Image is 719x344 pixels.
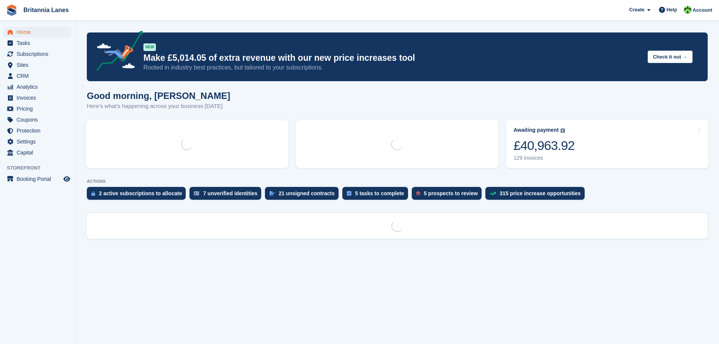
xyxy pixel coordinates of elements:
[17,71,62,81] span: CRM
[4,82,71,92] a: menu
[17,27,62,37] span: Home
[4,114,71,125] a: menu
[194,191,199,196] img: verify_identity-adf6edd0f0f0b5bbfe63781bf79b02c33cf7c696d77639b501bdc392416b5a36.svg
[514,127,559,133] div: Awaiting payment
[20,4,72,16] a: Britannia Lanes
[87,102,230,111] p: Here's what's happening across your business [DATE]
[203,190,257,196] div: 7 unverified identities
[693,6,712,14] span: Account
[17,136,62,147] span: Settings
[485,187,588,204] a: 315 price increase opportunities
[189,187,265,204] a: 7 unverified identities
[99,190,182,196] div: 2 active subscriptions to allocate
[560,128,565,133] img: icon-info-grey-7440780725fd019a000dd9b08b2336e03edf1995a4989e88bcd33f0948082b44.svg
[62,174,71,184] a: Preview store
[17,49,62,59] span: Subscriptions
[424,190,478,196] div: 5 prospects to review
[648,51,693,63] button: Check it out →
[17,38,62,48] span: Tasks
[667,6,677,14] span: Help
[4,147,71,158] a: menu
[143,43,156,51] div: NEW
[6,5,17,16] img: stora-icon-8386f47178a22dfd0bd8f6a31ec36ba5ce8667c1dd55bd0f319d3a0aa187defe.svg
[342,187,412,204] a: 5 tasks to complete
[416,191,420,196] img: prospect-51fa495bee0391a8d652442698ab0144808aea92771e9ea1ae160a38d050c398.svg
[143,52,642,63] p: Make £5,014.05 of extra revenue with our new price increases tool
[347,191,351,196] img: task-75834270c22a3079a89374b754ae025e5fb1db73e45f91037f5363f120a921f8.svg
[500,190,581,196] div: 315 price increase opportunities
[7,164,75,172] span: Storefront
[279,190,335,196] div: 21 unsigned contracts
[143,63,642,72] p: Rooted in industry best practices, but tailored to your subscriptions.
[17,60,62,70] span: Sites
[4,27,71,37] a: menu
[506,120,708,168] a: Awaiting payment £40,963.92 129 invoices
[4,38,71,48] a: menu
[4,174,71,184] a: menu
[87,91,230,101] h1: Good morning, [PERSON_NAME]
[4,71,71,81] a: menu
[17,82,62,92] span: Analytics
[629,6,644,14] span: Create
[17,125,62,136] span: Protection
[355,190,404,196] div: 5 tasks to complete
[91,191,95,196] img: active_subscription_to_allocate_icon-d502201f5373d7db506a760aba3b589e785aa758c864c3986d89f69b8ff3...
[490,192,496,195] img: price_increase_opportunities-93ffe204e8149a01c8c9dc8f82e8f89637d9d84a8eef4429ea346261dce0b2c0.svg
[4,60,71,70] a: menu
[514,138,575,153] div: £40,963.92
[684,6,691,14] img: Robert Parr
[4,49,71,59] a: menu
[4,103,71,114] a: menu
[4,125,71,136] a: menu
[90,31,143,74] img: price-adjustments-announcement-icon-8257ccfd72463d97f412b2fc003d46551f7dbcb40ab6d574587a9cd5c0d94...
[87,179,708,184] p: ACTIONS
[17,114,62,125] span: Coupons
[4,136,71,147] a: menu
[17,103,62,114] span: Pricing
[265,187,342,204] a: 21 unsigned contracts
[269,191,275,196] img: contract_signature_icon-13c848040528278c33f63329250d36e43548de30e8caae1d1a13099fd9432cc5.svg
[412,187,485,204] a: 5 prospects to review
[17,93,62,103] span: Invoices
[514,155,575,161] div: 129 invoices
[17,174,62,184] span: Booking Portal
[87,187,189,204] a: 2 active subscriptions to allocate
[17,147,62,158] span: Capital
[4,93,71,103] a: menu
